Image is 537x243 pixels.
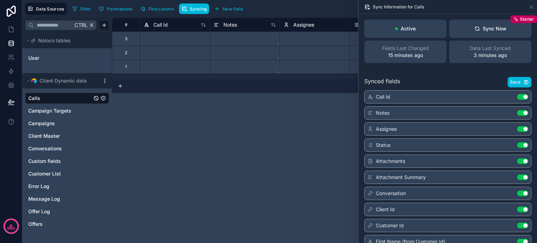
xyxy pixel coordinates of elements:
a: User [28,55,85,62]
p: 3 minutes ago [474,52,507,59]
span: Notes [223,21,237,28]
span: Conversation [376,190,406,197]
span: Notes [376,109,389,116]
a: Campaigns [28,120,92,127]
span: Assignee [293,21,314,28]
a: Message Log [28,195,92,202]
span: New field [223,6,243,12]
span: Fields Last Changed [382,45,429,52]
button: Airtable LogoClient Dynamic data [25,76,99,86]
span: Client Dynamic data [40,77,87,84]
a: Offer Log [28,208,92,215]
div: User [25,52,109,64]
div: Client Master [25,130,109,142]
div: Custom fields [25,156,109,167]
a: Syncing [179,3,212,14]
a: Calls [28,95,92,102]
span: Message Log [28,195,60,202]
span: Custom fields [28,158,61,165]
button: New field [212,3,245,14]
button: Syncing [179,3,209,14]
span: Permissions [107,6,132,12]
span: Call Id [376,93,390,100]
span: Calls [28,95,40,102]
img: Airtable Logo [31,78,37,84]
span: Offer Log [28,208,50,215]
button: Find column [138,3,176,14]
div: Sync Now [474,25,507,32]
div: Calls [25,93,109,104]
div: Error Log [25,181,109,192]
span: Attachments [376,158,405,165]
span: Assignee [376,126,397,133]
span: Attachment Summary [376,174,426,181]
a: Custom fields [28,158,92,165]
p: days [7,226,15,231]
a: Error Log [28,183,92,190]
div: # [117,22,135,27]
span: Ctrl [74,21,88,29]
a: Permissions [96,3,137,14]
span: Offers [28,221,43,228]
span: Data Last Synced [470,45,511,52]
span: Campaign Targets [28,107,71,114]
span: Conversations [28,145,62,152]
span: Customer List [28,170,61,177]
span: Syncing [190,6,207,12]
span: Customer Id [376,222,404,229]
span: Client Master [28,133,60,140]
div: Offer Log [25,206,109,217]
span: User [28,55,39,62]
span: Synced fields [364,77,400,87]
a: Client Master [28,133,92,140]
button: Sync NowStarter [449,20,531,38]
span: K [89,23,94,28]
span: Noloco tables [38,37,71,44]
span: Call Id [153,21,168,28]
div: 2 [125,50,127,56]
p: Active [401,25,416,32]
p: 15 minutes ago [388,52,423,59]
span: Sync Information for Calls [373,4,424,10]
div: Message Log [25,193,109,205]
span: Error Log [28,183,49,190]
button: Permissions [96,3,135,14]
span: Filter [80,6,91,12]
span: Campaigns [28,120,55,127]
div: 1 [125,64,127,70]
div: Conversations [25,143,109,154]
a: Customer List [28,170,92,177]
button: Save [508,77,531,87]
a: Conversations [28,145,92,152]
a: Campaign Targets [28,107,92,114]
button: Noloco tables [25,36,105,45]
span: Status [376,142,391,149]
span: Client Id [376,206,395,213]
span: Find column [149,6,174,12]
button: Filter [70,3,94,14]
div: Customer List [25,168,109,179]
a: Offers [28,221,92,228]
span: Save [510,79,521,85]
div: 3 [125,36,127,42]
button: Data Sources [25,3,67,15]
span: Starter [520,16,534,22]
span: Data Sources [36,6,64,12]
p: 9 [9,223,13,230]
div: Campaigns [25,118,109,129]
div: Offers [25,219,109,230]
div: Campaign Targets [25,105,109,116]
